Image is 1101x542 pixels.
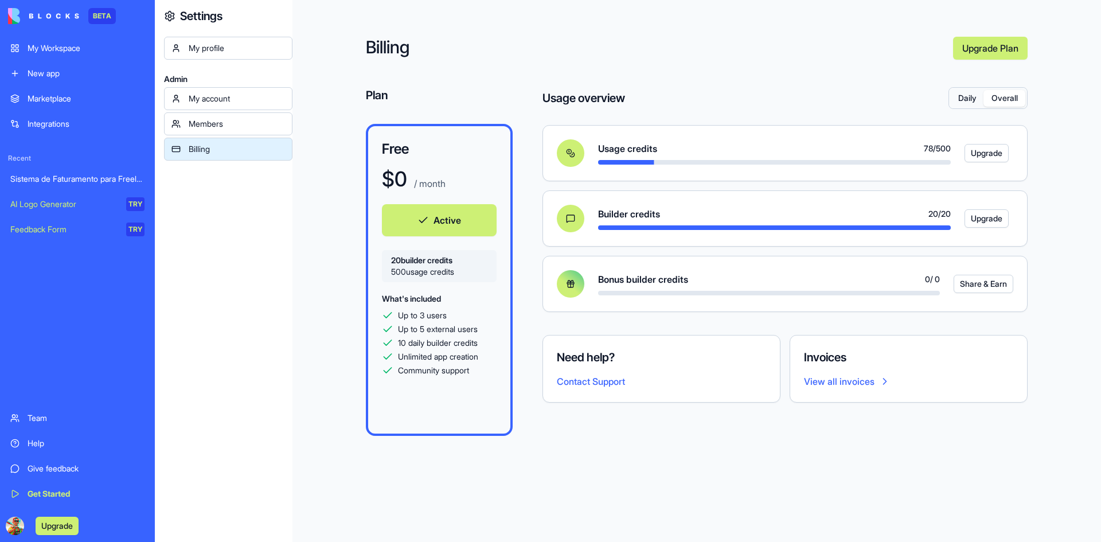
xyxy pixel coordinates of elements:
a: AI Logo GeneratorTRY [3,193,151,216]
a: My Workspace [3,37,151,60]
h3: Free [382,140,497,158]
div: My profile [189,42,285,54]
div: TRY [126,223,145,236]
div: Give feedback [28,463,145,474]
a: Upgrade [965,209,1000,228]
span: Bonus builder credits [598,272,688,286]
img: logo [8,8,79,24]
span: Community support [398,365,469,376]
span: 78 / 500 [924,143,951,154]
span: Recent [3,154,151,163]
span: 20 / 20 [928,208,951,220]
a: Upgrade Plan [953,37,1028,60]
span: 500 usage credits [391,266,487,278]
p: / month [412,177,446,190]
button: Share & Earn [954,275,1013,293]
a: Feedback FormTRY [3,218,151,241]
h4: Plan [366,87,513,103]
div: Integrations [28,118,145,130]
div: New app [28,68,145,79]
span: Usage credits [598,142,657,155]
div: BETA [88,8,116,24]
button: Daily [951,90,983,107]
div: Marketplace [28,93,145,104]
div: Billing [189,143,285,155]
div: Sistema de Faturamento para Freelancers [10,173,145,185]
span: 10 daily builder credits [398,337,478,349]
div: Team [28,412,145,424]
img: ACg8ocIb9EVBQQu06JlCgqTf6EgoUYj4ba_xHiRKThHdoj2dflUFBY4=s96-c [6,517,24,535]
button: Overall [983,90,1025,107]
button: Upgrade [36,517,79,535]
button: Upgrade [965,144,1009,162]
span: Admin [164,73,292,85]
a: Team [3,407,151,430]
div: Help [28,438,145,449]
a: Give feedback [3,457,151,480]
a: Marketplace [3,87,151,110]
div: Feedback Form [10,224,118,235]
h1: $ 0 [382,167,407,190]
h4: Invoices [804,349,1013,365]
span: 20 builder credits [391,255,487,266]
h2: Billing [366,37,944,60]
button: Active [382,204,497,236]
a: Get Started [3,482,151,505]
div: Get Started [28,488,145,500]
div: My account [189,93,285,104]
span: 0 / 0 [925,274,940,285]
span: What's included [382,294,441,303]
div: My Workspace [28,42,145,54]
div: TRY [126,197,145,211]
a: View all invoices [804,375,1013,388]
a: Members [164,112,292,135]
a: Free$0 / monthActive20builder credits500usage creditsWhat's includedUp to 3 usersUp to 5 external... [366,124,513,436]
span: Up to 5 external users [398,323,478,335]
a: New app [3,62,151,85]
div: AI Logo Generator [10,198,118,210]
a: BETA [8,8,116,24]
a: Integrations [3,112,151,135]
h4: Usage overview [542,90,625,106]
a: Upgrade [36,520,79,531]
span: Builder credits [598,207,660,221]
h4: Need help? [557,349,766,365]
a: My account [164,87,292,110]
button: Contact Support [557,375,625,388]
span: Up to 3 users [398,310,447,321]
span: Unlimited app creation [398,351,478,362]
h4: Settings [180,8,222,24]
a: My profile [164,37,292,60]
div: Members [189,118,285,130]
a: Help [3,432,151,455]
a: Sistema de Faturamento para Freelancers [3,167,151,190]
a: Upgrade [965,144,1000,162]
a: Billing [164,138,292,161]
button: Upgrade [965,209,1009,228]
